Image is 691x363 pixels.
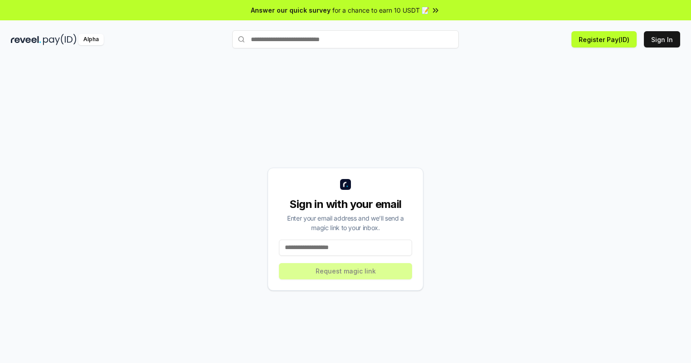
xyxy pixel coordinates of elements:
span: Answer our quick survey [251,5,331,15]
img: logo_small [340,179,351,190]
img: pay_id [43,34,77,45]
img: reveel_dark [11,34,41,45]
button: Register Pay(ID) [571,31,637,47]
button: Sign In [644,31,680,47]
span: for a chance to earn 10 USDT 📝 [332,5,429,15]
div: Enter your email address and we’ll send a magic link to your inbox. [279,213,412,232]
div: Alpha [78,34,104,45]
div: Sign in with your email [279,197,412,212]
